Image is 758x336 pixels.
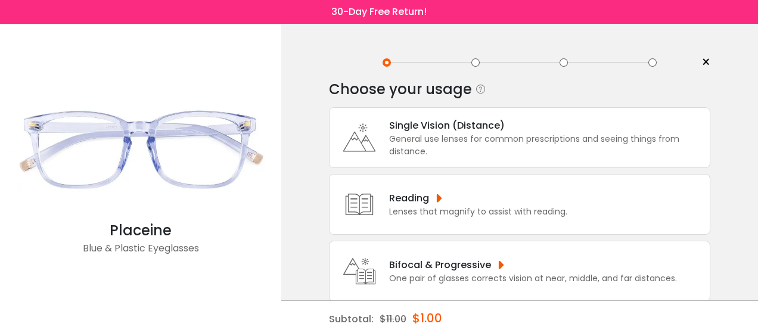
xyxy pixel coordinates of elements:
div: Placeine [6,220,275,241]
div: Single Vision (Distance) [389,118,704,133]
div: Reading [389,191,567,206]
span: × [701,54,710,71]
div: Blue & Plastic Eyeglasses [6,241,275,265]
div: General use lenses for common prescriptions and seeing things from distance. [389,133,704,158]
div: Bifocal & Progressive [389,257,677,272]
div: Lenses that magnify to assist with reading. [389,206,567,218]
div: One pair of glasses corrects vision at near, middle, and far distances. [389,272,677,285]
img: Blue Placeine - Plastic Eyeglasses [6,85,275,220]
div: $1.00 [412,301,442,335]
div: Choose your usage [329,77,472,101]
a: × [692,54,710,71]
